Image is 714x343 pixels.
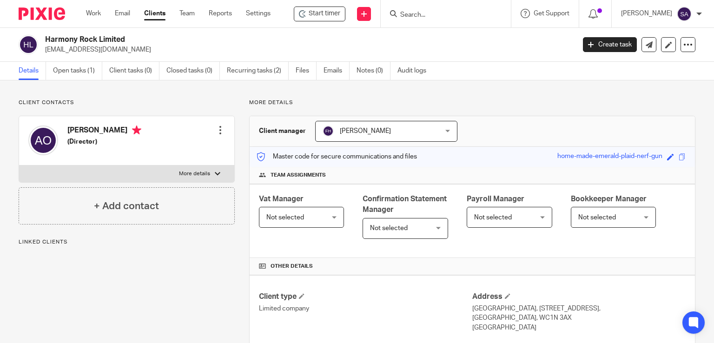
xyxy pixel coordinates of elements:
[271,263,313,270] span: Other details
[45,45,569,54] p: [EMAIL_ADDRESS][DOMAIN_NAME]
[399,11,483,20] input: Search
[474,214,512,221] span: Not selected
[209,9,232,18] a: Reports
[323,125,334,137] img: svg%3E
[144,9,165,18] a: Clients
[19,7,65,20] img: Pixie
[271,171,326,179] span: Team assignments
[259,195,304,203] span: Vat Manager
[28,125,58,155] img: svg%3E
[571,195,647,203] span: Bookkeeper Manager
[179,9,195,18] a: Team
[324,62,350,80] a: Emails
[578,214,616,221] span: Not selected
[246,9,271,18] a: Settings
[677,7,692,21] img: svg%3E
[94,199,159,213] h4: + Add contact
[370,225,408,231] span: Not selected
[67,125,141,137] h4: [PERSON_NAME]
[259,304,472,313] p: Limited company
[534,10,569,17] span: Get Support
[397,62,433,80] a: Audit logs
[309,9,340,19] span: Start timer
[472,323,686,332] p: [GEOGRAPHIC_DATA]
[472,313,686,323] p: [GEOGRAPHIC_DATA], WC1N 3AX
[340,128,391,134] span: [PERSON_NAME]
[294,7,345,21] div: Harmony Rock Limited
[166,62,220,80] a: Closed tasks (0)
[19,99,235,106] p: Client contacts
[86,9,101,18] a: Work
[583,37,637,52] a: Create task
[557,152,662,162] div: home-made-emerald-plaid-nerf-gun
[67,137,141,146] h5: (Director)
[621,9,672,18] p: [PERSON_NAME]
[45,35,464,45] h2: Harmony Rock Limited
[296,62,317,80] a: Files
[249,99,695,106] p: More details
[132,125,141,135] i: Primary
[363,195,447,213] span: Confirmation Statement Manager
[357,62,390,80] a: Notes (0)
[109,62,159,80] a: Client tasks (0)
[53,62,102,80] a: Open tasks (1)
[19,238,235,246] p: Linked clients
[266,214,304,221] span: Not selected
[259,292,472,302] h4: Client type
[179,170,210,178] p: More details
[472,304,686,313] p: [GEOGRAPHIC_DATA], [STREET_ADDRESS],
[472,292,686,302] h4: Address
[467,195,524,203] span: Payroll Manager
[259,126,306,136] h3: Client manager
[115,9,130,18] a: Email
[19,62,46,80] a: Details
[19,35,38,54] img: svg%3E
[227,62,289,80] a: Recurring tasks (2)
[257,152,417,161] p: Master code for secure communications and files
